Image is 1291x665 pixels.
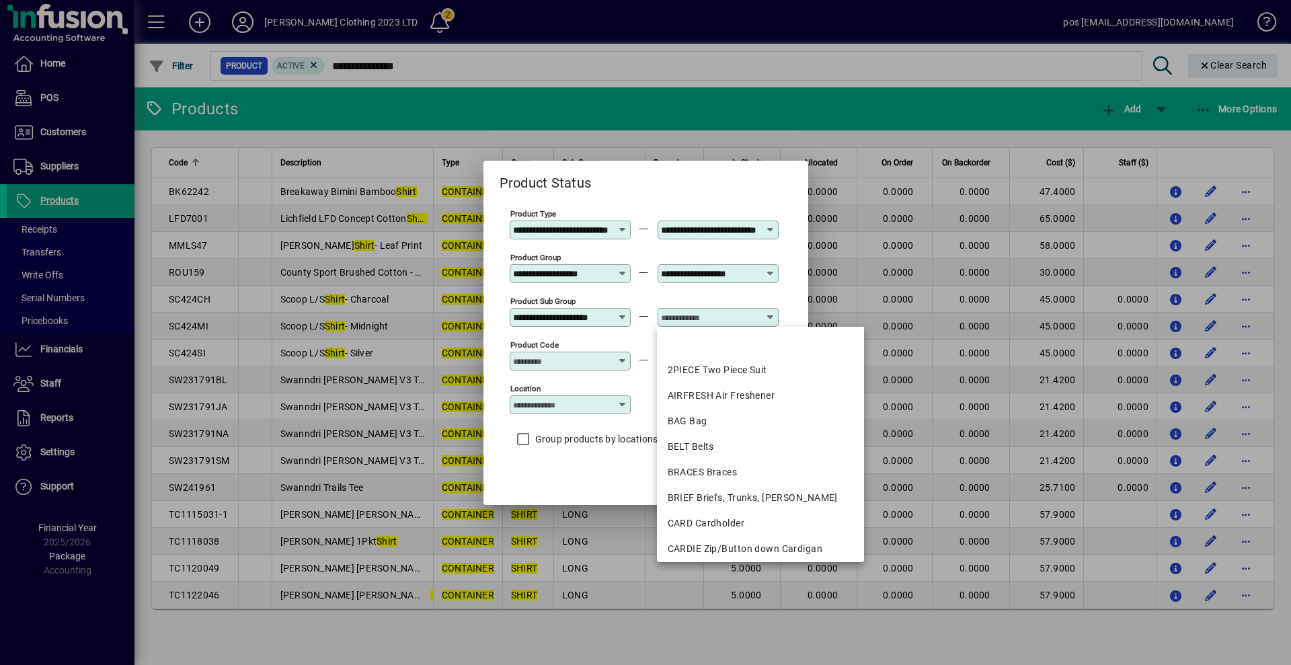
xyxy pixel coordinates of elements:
[668,363,854,377] div: 2PIECE Two Piece Suit
[510,340,559,349] mat-label: Product Code
[668,491,854,505] div: BRIEF Briefs, Trunks, [PERSON_NAME]
[510,383,541,393] mat-label: Location
[510,252,561,262] mat-label: Product Group
[657,485,865,511] mat-option: BRIEF Briefs, Trunks, Long Johns
[510,296,576,305] mat-label: Product Sub Group
[533,432,658,446] label: Group products by locations
[668,542,854,556] div: CARDIE Zip/Button down Cardigan
[657,358,865,383] mat-option: 2PIECE Two Piece Suit
[668,414,854,428] div: BAG Bag
[657,383,865,409] mat-option: AIRFRESH Air Freshener
[657,511,865,537] mat-option: CARD Cardholder
[657,409,865,434] mat-option: BAG Bag
[657,434,865,460] mat-option: BELT Belts
[668,516,854,531] div: CARD Cardholder
[510,208,556,218] mat-label: Product Type
[668,389,854,403] div: AIRFRESH Air Freshener
[657,460,865,485] mat-option: BRACES Braces
[483,161,608,194] h2: Product Status
[668,465,854,479] div: BRACES Braces
[657,537,865,562] mat-option: CARDIE Zip/Button down Cardigan
[668,440,854,454] div: BELT Belts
